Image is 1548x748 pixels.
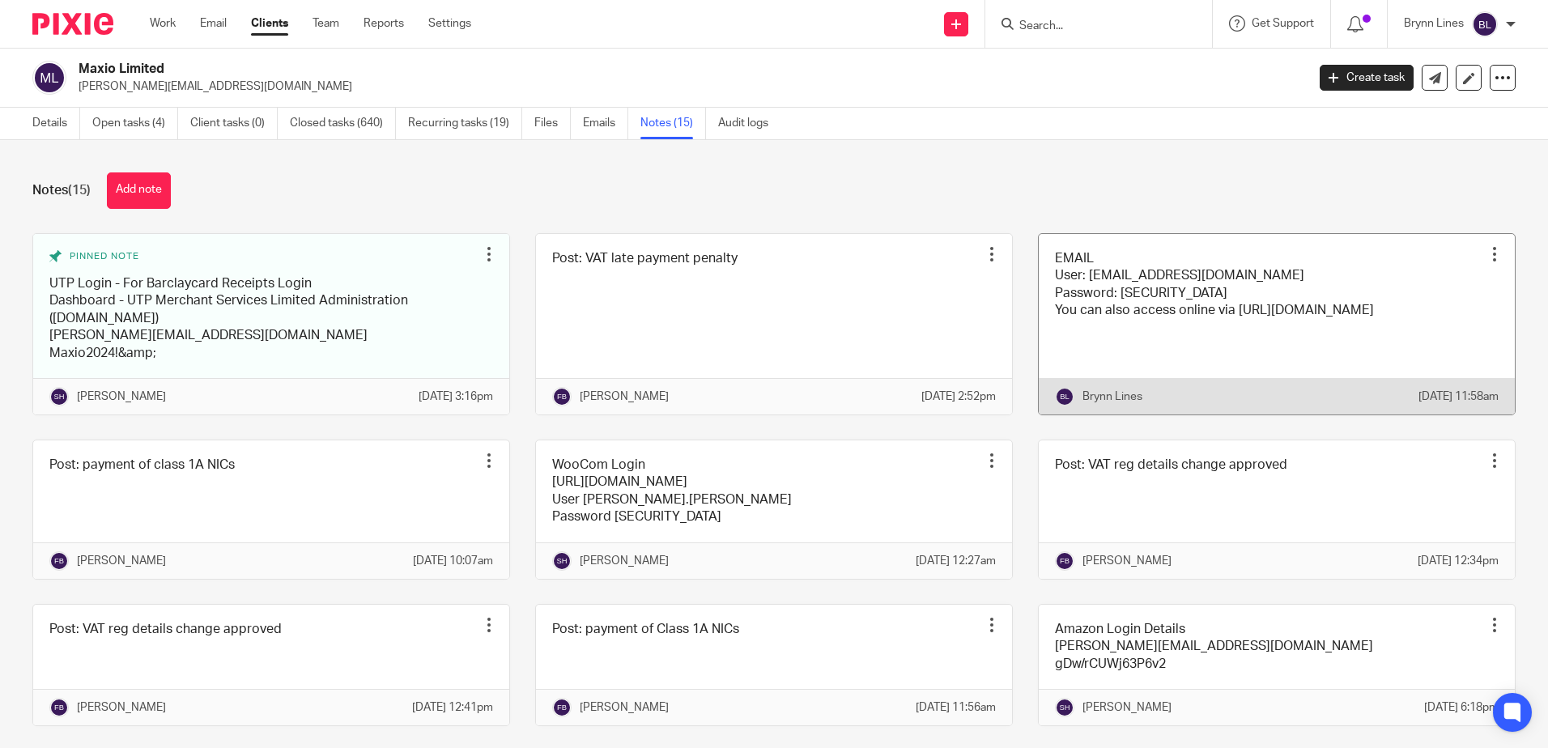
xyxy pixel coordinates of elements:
[150,15,176,32] a: Work
[534,108,571,139] a: Files
[364,15,404,32] a: Reports
[552,698,572,717] img: svg%3E
[1082,553,1172,569] p: [PERSON_NAME]
[419,389,493,405] p: [DATE] 3:16pm
[32,108,80,139] a: Details
[1404,15,1464,32] p: Brynn Lines
[68,184,91,197] span: (15)
[408,108,522,139] a: Recurring tasks (19)
[552,387,572,406] img: svg%3E
[580,389,669,405] p: [PERSON_NAME]
[413,553,493,569] p: [DATE] 10:07am
[49,551,69,571] img: svg%3E
[1082,699,1172,716] p: [PERSON_NAME]
[1320,65,1414,91] a: Create task
[580,553,669,569] p: [PERSON_NAME]
[552,551,572,571] img: svg%3E
[32,61,66,95] img: svg%3E
[251,15,288,32] a: Clients
[1418,553,1499,569] p: [DATE] 12:34pm
[718,108,780,139] a: Audit logs
[32,182,91,199] h1: Notes
[77,699,166,716] p: [PERSON_NAME]
[1055,551,1074,571] img: svg%3E
[1424,699,1499,716] p: [DATE] 6:18pm
[313,15,339,32] a: Team
[92,108,178,139] a: Open tasks (4)
[79,79,1295,95] p: [PERSON_NAME][EMAIL_ADDRESS][DOMAIN_NAME]
[1418,389,1499,405] p: [DATE] 11:58am
[49,698,69,717] img: svg%3E
[49,387,69,406] img: svg%3E
[583,108,628,139] a: Emails
[32,13,113,35] img: Pixie
[290,108,396,139] a: Closed tasks (640)
[79,61,1052,78] h2: Maxio Limited
[580,699,669,716] p: [PERSON_NAME]
[916,699,996,716] p: [DATE] 11:56am
[428,15,471,32] a: Settings
[640,108,706,139] a: Notes (15)
[1018,19,1163,34] input: Search
[1472,11,1498,37] img: svg%3E
[412,699,493,716] p: [DATE] 12:41pm
[1082,389,1142,405] p: Brynn Lines
[107,172,171,209] button: Add note
[49,250,477,263] div: Pinned note
[200,15,227,32] a: Email
[1252,18,1314,29] span: Get Support
[77,389,166,405] p: [PERSON_NAME]
[1055,387,1074,406] img: svg%3E
[1055,698,1074,717] img: svg%3E
[190,108,278,139] a: Client tasks (0)
[77,553,166,569] p: [PERSON_NAME]
[921,389,996,405] p: [DATE] 2:52pm
[916,553,996,569] p: [DATE] 12:27am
